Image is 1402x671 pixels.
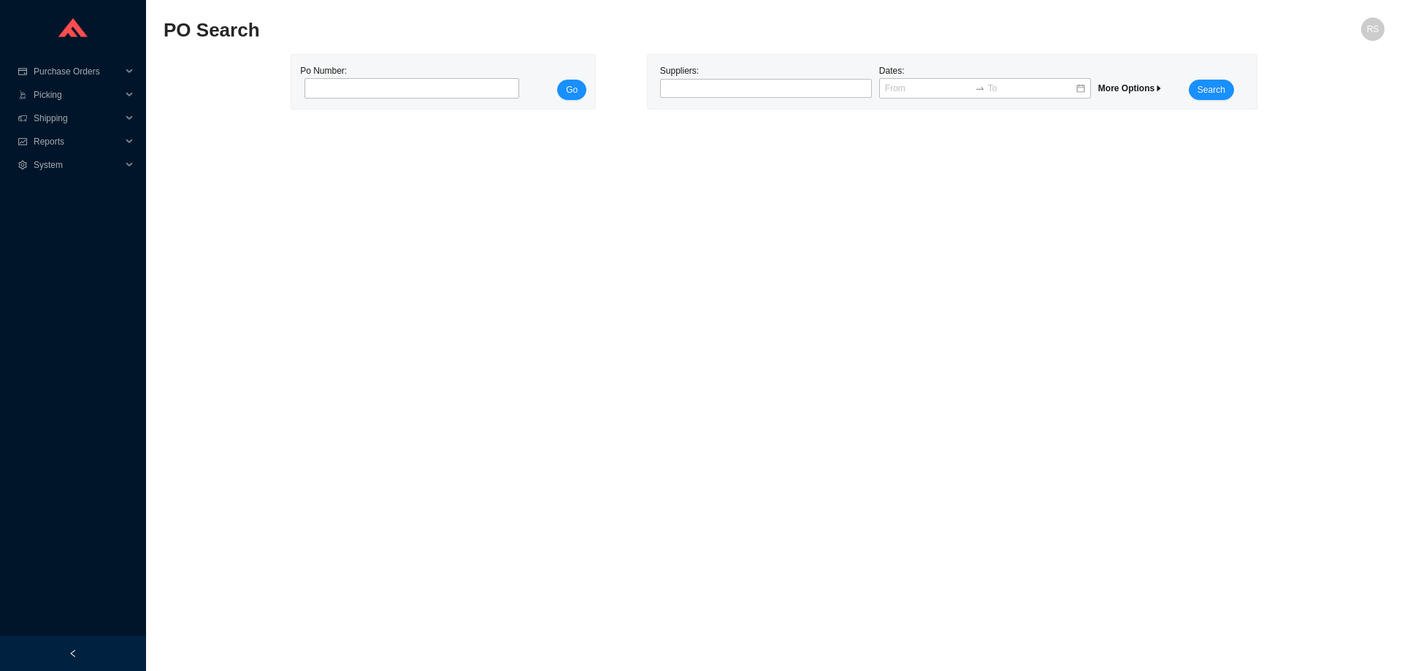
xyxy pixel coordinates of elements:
span: caret-right [1154,84,1163,93]
button: Search [1189,80,1234,100]
span: Reports [34,130,121,153]
span: RS [1367,18,1379,41]
span: swap-right [975,83,985,93]
span: Shipping [34,107,121,130]
span: Go [566,83,578,97]
div: Suppliers: [656,64,876,100]
span: left [69,649,77,658]
button: Go [557,80,586,100]
span: to [975,83,985,93]
span: fund [18,137,28,146]
span: System [34,153,121,177]
div: Po Number: [300,64,515,100]
span: Purchase Orders [34,60,121,83]
span: credit-card [18,67,28,76]
span: Picking [34,83,121,107]
span: Search [1198,83,1225,97]
input: To [988,81,1075,96]
div: Dates: [876,64,1095,100]
h2: PO Search [164,18,1079,43]
span: More Options [1098,83,1163,93]
span: setting [18,161,28,169]
input: From [885,81,972,96]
